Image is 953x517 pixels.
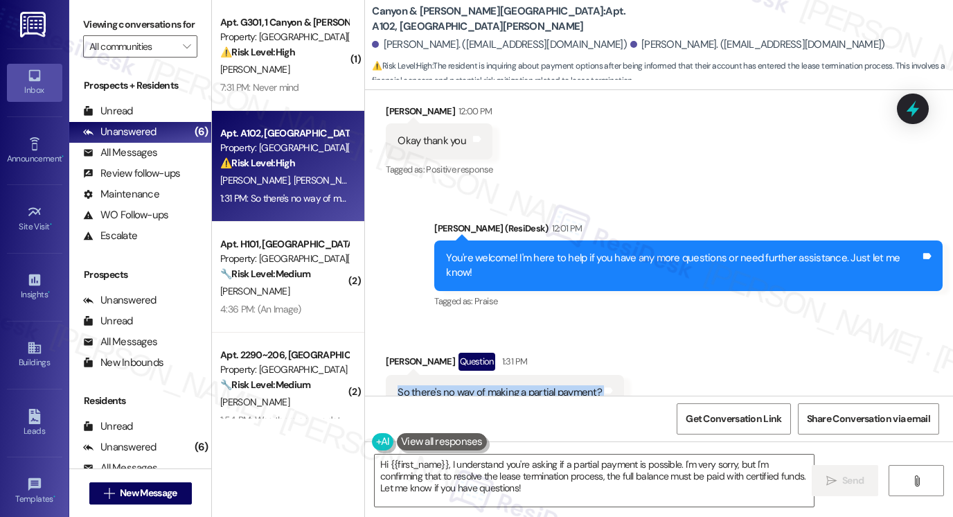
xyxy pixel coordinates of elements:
div: [PERSON_NAME] [386,353,624,375]
div: Apt. A102, [GEOGRAPHIC_DATA][PERSON_NAME] [220,126,348,141]
strong: ⚠️ Risk Level: High [220,46,295,58]
span: Share Conversation via email [807,412,930,426]
div: Property: [GEOGRAPHIC_DATA][PERSON_NAME] [220,30,348,44]
div: [PERSON_NAME]. ([EMAIL_ADDRESS][DOMAIN_NAME]) [630,37,885,52]
strong: 🔧 Risk Level: Medium [220,378,310,391]
div: WO Follow-ups [83,208,168,222]
div: You're welcome! I'm here to help if you have any more questions or need further assistance. Just ... [446,251,920,281]
div: Prospects + Residents [69,78,211,93]
a: Site Visit • [7,200,62,238]
strong: 🔧 Risk Level: Medium [220,268,310,280]
div: 4:36 PM: (An Image) [220,303,301,315]
a: Inbox [7,64,62,101]
div: Tagged as: [386,159,492,179]
span: [PERSON_NAME] [220,174,294,186]
div: Apt. 2290~206, [GEOGRAPHIC_DATA] [220,348,348,362]
div: Property: [GEOGRAPHIC_DATA][PERSON_NAME] [220,141,348,155]
button: Share Conversation via email [798,403,939,435]
a: Leads [7,405,62,442]
span: Positive response [426,164,492,175]
div: 7:31 PM: Never mind [220,81,299,94]
div: Unread [83,314,133,328]
span: [PERSON_NAME] [220,285,290,297]
div: Tagged as: [434,291,943,311]
div: 12:01 PM [549,221,582,236]
div: All Messages [83,335,157,349]
span: Get Conversation Link [686,412,781,426]
span: • [53,492,55,502]
div: Property: [GEOGRAPHIC_DATA][PERSON_NAME] [220,252,348,266]
div: Residents [69,394,211,408]
div: [PERSON_NAME] [386,104,492,123]
input: All communities [89,35,175,58]
div: Apt. G301, 1 Canyon & [PERSON_NAME][GEOGRAPHIC_DATA] [220,15,348,30]
div: So there's no way of making a partial payment? [398,385,602,400]
b: Canyon & [PERSON_NAME][GEOGRAPHIC_DATA]: Apt. A102, [GEOGRAPHIC_DATA][PERSON_NAME] [372,4,649,34]
textarea: Hi {{first_name}}, I understand you're asking if a partial payment is possible. I'm very sorry, b... [375,455,814,507]
div: Unanswered [83,293,157,308]
div: Unread [83,104,133,119]
div: Unanswered [83,440,157,455]
div: Apt. H101, [GEOGRAPHIC_DATA][PERSON_NAME] [220,237,348,252]
i:  [911,475,922,487]
span: [PERSON_NAME] [294,174,363,186]
span: New Message [120,486,177,500]
span: [PERSON_NAME] [220,63,290,76]
div: 12:00 PM [455,104,492,119]
div: [PERSON_NAME] (ResiDesk) [434,221,943,240]
span: • [50,220,52,229]
button: Send [812,465,879,496]
button: Get Conversation Link [677,403,790,435]
span: [PERSON_NAME] [220,396,290,408]
div: Unanswered [83,125,157,139]
div: Escalate [83,229,137,243]
i:  [104,488,114,499]
i:  [183,41,190,52]
i:  [826,475,837,487]
a: Insights • [7,268,62,306]
strong: ⚠️ Risk Level: High [220,157,295,169]
span: • [62,152,64,161]
button: New Message [89,482,192,505]
div: Unread [83,419,133,434]
span: : The resident is inquiring about payment options after being informed that their account has ent... [372,59,953,89]
span: Send [842,473,864,488]
div: (6) [191,121,212,143]
a: Templates • [7,473,62,510]
div: Okay thank you [398,134,466,148]
div: All Messages [83,146,157,160]
div: Review follow-ups [83,166,180,181]
div: (6) [191,437,212,458]
img: ResiDesk Logo [20,12,48,37]
div: Property: [GEOGRAPHIC_DATA] [220,362,348,377]
span: Praise [474,295,497,307]
div: 1:31 PM [499,354,527,369]
label: Viewing conversations for [83,14,197,35]
strong: ⚠️ Risk Level: High [372,60,431,71]
div: New Inbounds [83,356,163,370]
div: 1:54 PM: Was there any update on the wifi [220,414,389,426]
span: • [48,288,50,297]
div: Question [458,353,495,370]
div: All Messages [83,461,157,475]
div: Maintenance [83,187,159,202]
div: Prospects [69,268,211,282]
div: [PERSON_NAME]. ([EMAIL_ADDRESS][DOMAIN_NAME]) [372,37,627,52]
div: 1:31 PM: So there's no way of making a partial payment? [220,192,440,204]
a: Buildings [7,336,62,374]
